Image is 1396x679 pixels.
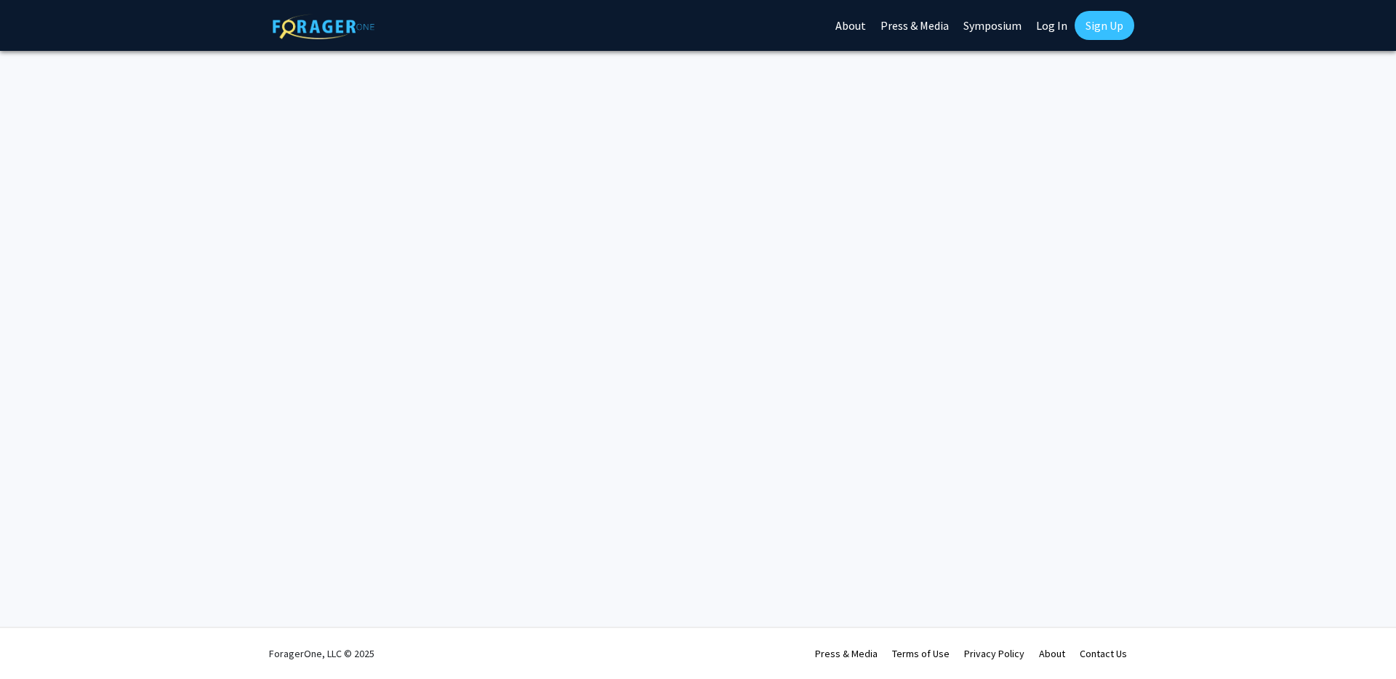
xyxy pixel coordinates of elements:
a: Press & Media [815,647,878,660]
a: Privacy Policy [964,647,1024,660]
a: About [1039,647,1065,660]
img: ForagerOne Logo [273,14,374,39]
a: Sign Up [1075,11,1134,40]
a: Terms of Use [892,647,950,660]
div: ForagerOne, LLC © 2025 [269,628,374,679]
a: Contact Us [1080,647,1127,660]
